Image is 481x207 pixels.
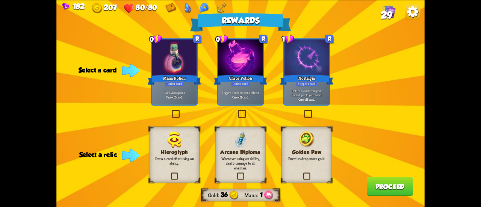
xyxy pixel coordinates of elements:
div: R [193,35,201,43]
span: 36 [221,191,228,199]
h3: Golden Paw [286,149,327,155]
div: R [259,35,268,43]
div: Gold [208,192,221,198]
img: Options_Button.png [405,4,420,19]
p: Draw a card after using an ability. [154,156,195,166]
div: Nostalgia [280,74,333,86]
img: Heart.png [124,3,135,13]
div: Mana [244,192,260,198]
div: Select a relic [79,151,137,159]
h3: Hieroglyph [154,149,195,155]
span: 207 [104,3,116,11]
img: Hieroglyph.png [167,131,182,148]
div: Potion card [165,81,184,86]
div: 0 [150,34,162,44]
button: Proceed [367,177,413,196]
div: Chaos Potion [214,74,267,86]
p: Gain Mana point. [153,91,196,95]
div: 1 [282,34,294,44]
img: Cards_Icon.png [382,4,396,18]
img: Anchor - Start each combat with 10 armor. [216,3,227,13]
p: Trigger 2 random rune effects. [219,91,262,95]
img: Ruler - Increase damage of Scratch, Claw and Maul cards by 2. [199,3,209,13]
h3: Arcane Diploma [220,149,261,155]
b: One-off card. [298,97,315,101]
img: Indicator_Arrow.png [122,149,139,162]
img: Crystal - Defeating each map's boss will award you extra gems after finishing the game. [184,3,192,13]
b: One-off card. [166,95,183,99]
img: Mana_Points.png [264,190,273,199]
div: Potion card [231,81,250,86]
div: Rewards [190,13,291,31]
p: Whenever using an ability, deal 5 damage to all enemies. [220,156,261,171]
img: Map - Reveal all path points on the map. [166,3,177,13]
p: Return a card from your discard pile to your hand. [286,88,328,97]
img: Gem.png [62,3,70,9]
div: Gems [62,2,85,10]
img: GoldenPaw.png [298,131,315,148]
img: ArcaneDiploma.png [234,131,247,148]
div: Mana Potion [148,74,201,86]
img: Indicator_Arrow.png [122,64,139,77]
span: 80/80 [136,3,157,11]
div: Health [124,3,157,13]
span: 29 [381,9,392,21]
b: 1 [169,91,170,95]
img: Gold.png [92,3,103,13]
div: Select a card [79,66,137,74]
span: 1 [260,191,263,199]
div: R [325,35,334,43]
b: One-off card. [232,95,249,99]
img: Gold.png [229,190,238,199]
div: Gold [92,3,117,13]
p: Enemies drop more gold. [286,156,327,161]
div: Support card [296,81,318,86]
div: View all the cards in your deck [382,4,396,20]
div: 0 [216,34,228,44]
